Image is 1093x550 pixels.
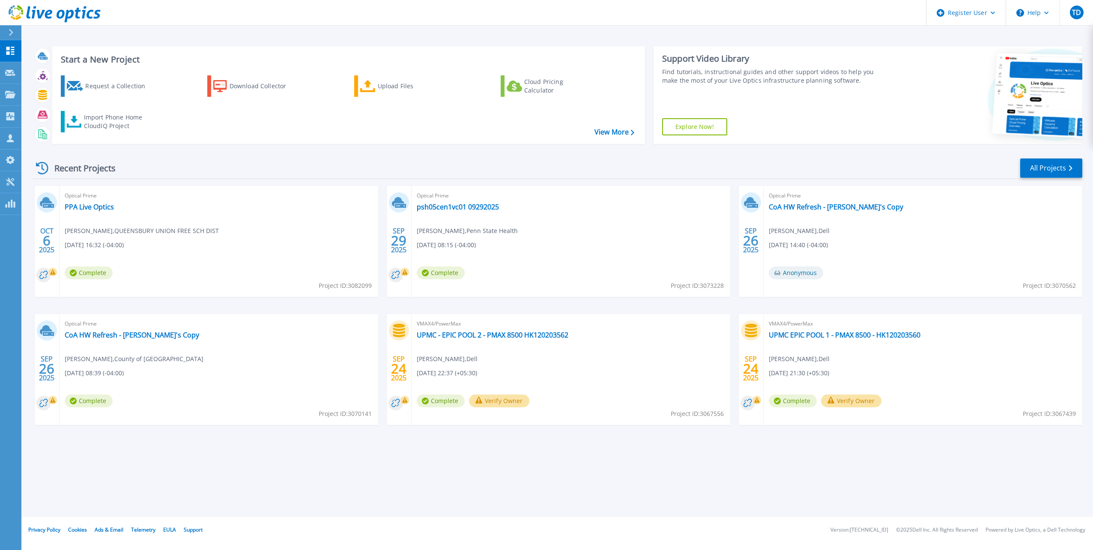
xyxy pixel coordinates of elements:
[417,368,477,378] span: [DATE] 22:37 (+05:30)
[743,225,759,256] div: SEP 2025
[671,409,724,418] span: Project ID: 3067556
[769,368,829,378] span: [DATE] 21:30 (+05:30)
[28,526,60,533] a: Privacy Policy
[985,527,1085,533] li: Powered by Live Optics, a Dell Technology
[163,526,176,533] a: EULA
[65,191,373,200] span: Optical Prime
[662,53,884,64] div: Support Video Library
[43,237,51,244] span: 6
[95,526,123,533] a: Ads & Email
[65,226,219,236] span: [PERSON_NAME] , QUEENSBURY UNION FREE SCH DIST
[65,354,203,364] span: [PERSON_NAME] , County of [GEOGRAPHIC_DATA]
[896,527,978,533] li: © 2025 Dell Inc. All Rights Reserved
[354,75,450,97] a: Upload Files
[1020,158,1082,178] a: All Projects
[769,319,1077,329] span: VMAX4/PowerMax
[61,75,156,97] a: Request a Collection
[131,526,155,533] a: Telemetry
[417,331,568,339] a: UPMC - EPIC POOL 2 - PMAX 8500 HK120203562
[417,240,476,250] span: [DATE] 08:15 (-04:00)
[417,395,465,407] span: Complete
[1023,409,1076,418] span: Project ID: 3067439
[769,203,903,211] a: CoA HW Refresh - [PERSON_NAME]'s Copy
[65,266,113,279] span: Complete
[662,68,884,85] div: Find tutorials, instructional guides and other support videos to help you make the most of your L...
[769,354,830,364] span: [PERSON_NAME] , Dell
[769,226,830,236] span: [PERSON_NAME] , Dell
[65,203,114,211] a: PPA Live Optics
[417,354,478,364] span: [PERSON_NAME] , Dell
[417,266,465,279] span: Complete
[85,78,154,95] div: Request a Collection
[769,266,823,279] span: Anonymous
[84,113,151,130] div: Import Phone Home CloudIQ Project
[184,526,203,533] a: Support
[417,203,499,211] a: psh05cen1vc01 09292025
[68,526,87,533] a: Cookies
[743,353,759,384] div: SEP 2025
[769,395,817,407] span: Complete
[230,78,298,95] div: Download Collector
[769,191,1077,200] span: Optical Prime
[417,226,518,236] span: [PERSON_NAME] , Penn State Health
[207,75,303,97] a: Download Collector
[1023,281,1076,290] span: Project ID: 3070562
[33,158,127,179] div: Recent Projects
[417,319,725,329] span: VMAX4/PowerMax
[501,75,596,97] a: Cloud Pricing Calculator
[469,395,529,407] button: Verify Owner
[662,118,727,135] a: Explore Now!
[65,240,124,250] span: [DATE] 16:32 (-04:00)
[1072,9,1081,16] span: TD
[391,225,407,256] div: SEP 2025
[821,395,881,407] button: Verify Owner
[319,409,372,418] span: Project ID: 3070141
[769,240,828,250] span: [DATE] 14:40 (-04:00)
[743,237,759,244] span: 26
[39,225,55,256] div: OCT 2025
[65,368,124,378] span: [DATE] 08:39 (-04:00)
[39,365,54,372] span: 26
[417,191,725,200] span: Optical Prime
[769,331,920,339] a: UPMC EPIC POOL 1 - PMAX 8500 - HK120203560
[61,55,634,64] h3: Start a New Project
[671,281,724,290] span: Project ID: 3073228
[391,353,407,384] div: SEP 2025
[391,365,406,372] span: 24
[594,128,634,136] a: View More
[39,353,55,384] div: SEP 2025
[391,237,406,244] span: 29
[378,78,446,95] div: Upload Files
[65,395,113,407] span: Complete
[830,527,888,533] li: Version: [TECHNICAL_ID]
[524,78,593,95] div: Cloud Pricing Calculator
[743,365,759,372] span: 24
[65,331,199,339] a: CoA HW Refresh - [PERSON_NAME]'s Copy
[65,319,373,329] span: Optical Prime
[319,281,372,290] span: Project ID: 3082099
